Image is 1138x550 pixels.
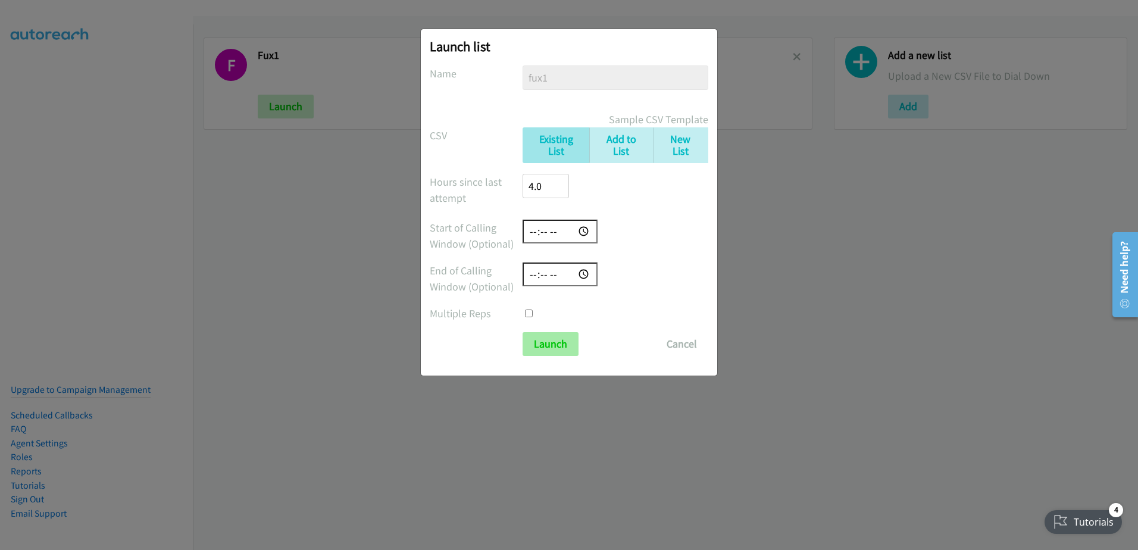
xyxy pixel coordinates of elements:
[655,332,708,356] button: Cancel
[1037,498,1129,541] iframe: Checklist
[1103,227,1138,322] iframe: Resource Center
[609,111,708,127] a: Sample CSV Template
[430,38,708,55] h2: Launch list
[430,305,523,321] label: Multiple Reps
[430,262,523,295] label: End of Calling Window (Optional)
[523,127,589,164] a: Existing List
[430,220,523,252] label: Start of Calling Window (Optional)
[430,127,523,143] label: CSV
[430,174,523,206] label: Hours since last attempt
[523,332,579,356] input: Launch
[589,127,653,164] a: Add to List
[430,65,523,82] label: Name
[653,127,708,164] a: New List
